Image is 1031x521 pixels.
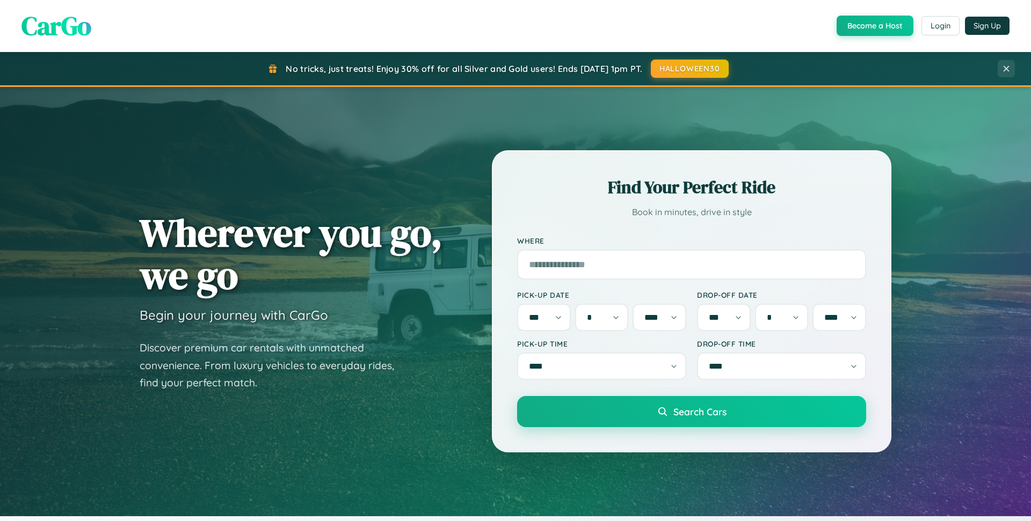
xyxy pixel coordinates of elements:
[517,204,866,220] p: Book in minutes, drive in style
[673,406,727,417] span: Search Cars
[651,60,729,78] button: HALLOWEEN30
[517,339,686,348] label: Pick-up Time
[517,236,866,245] label: Where
[517,290,686,299] label: Pick-up Date
[286,63,642,74] span: No tricks, just treats! Enjoy 30% off for all Silver and Gold users! Ends [DATE] 1pm PT.
[921,16,960,35] button: Login
[140,307,328,323] h3: Begin your journey with CarGo
[140,211,442,296] h1: Wherever you go, we go
[517,396,866,427] button: Search Cars
[21,8,91,43] span: CarGo
[837,16,913,36] button: Become a Host
[965,17,1010,35] button: Sign Up
[140,339,408,392] p: Discover premium car rentals with unmatched convenience. From luxury vehicles to everyday rides, ...
[697,339,866,348] label: Drop-off Time
[517,175,866,199] h2: Find Your Perfect Ride
[697,290,866,299] label: Drop-off Date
